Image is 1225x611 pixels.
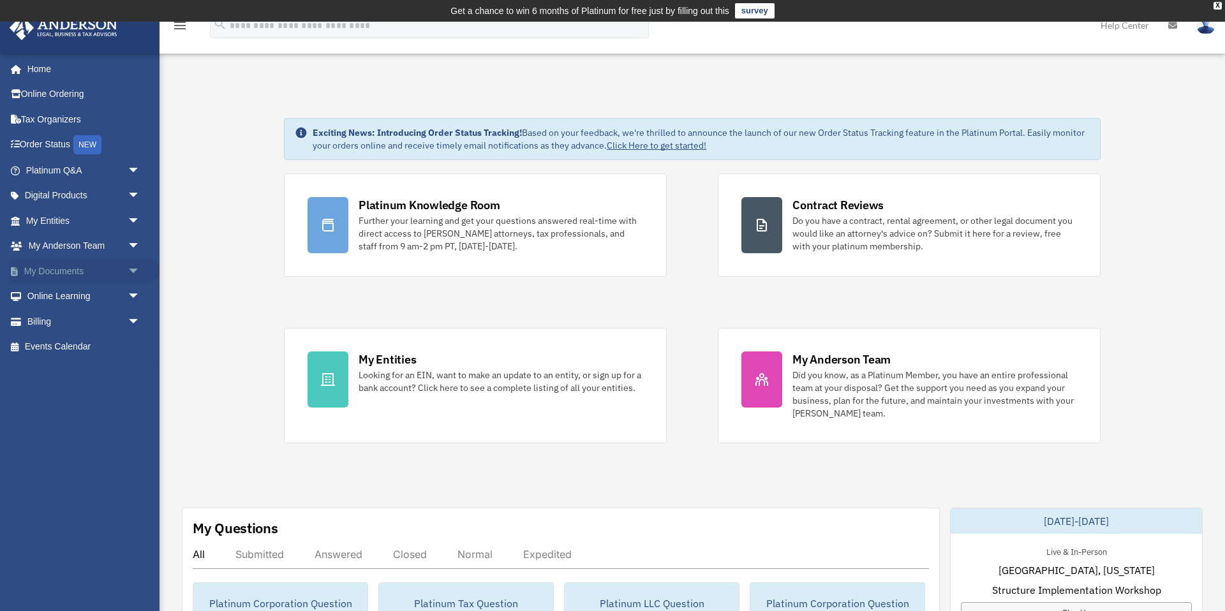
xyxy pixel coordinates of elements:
a: Platinum Q&Aarrow_drop_down [9,158,160,183]
a: My Documentsarrow_drop_down [9,258,160,284]
a: Digital Productsarrow_drop_down [9,183,160,209]
span: arrow_drop_down [128,158,153,184]
div: Further your learning and get your questions answered real-time with direct access to [PERSON_NAM... [359,214,643,253]
a: Events Calendar [9,334,160,360]
span: arrow_drop_down [128,233,153,260]
span: arrow_drop_down [128,208,153,234]
a: Platinum Knowledge Room Further your learning and get your questions answered real-time with dire... [284,173,667,277]
a: survey [735,3,775,18]
a: Contract Reviews Do you have a contract, rental agreement, or other legal document you would like... [718,173,1101,277]
a: My Anderson Team Did you know, as a Platinum Member, you have an entire professional team at your... [718,328,1101,443]
div: Live & In-Person [1036,544,1117,557]
span: Structure Implementation Workshop [992,582,1161,598]
div: Based on your feedback, we're thrilled to announce the launch of our new Order Status Tracking fe... [313,126,1090,152]
div: NEW [73,135,101,154]
a: Click Here to get started! [607,140,706,151]
a: Home [9,56,153,82]
div: My Questions [193,519,278,538]
img: User Pic [1196,16,1215,34]
a: Tax Organizers [9,107,160,132]
div: All [193,548,205,561]
div: Looking for an EIN, want to make an update to an entity, or sign up for a bank account? Click her... [359,369,643,394]
a: My Entitiesarrow_drop_down [9,208,160,233]
span: arrow_drop_down [128,284,153,310]
i: search [213,17,227,31]
span: [GEOGRAPHIC_DATA], [US_STATE] [999,563,1155,578]
div: Closed [393,548,427,561]
div: Did you know, as a Platinum Member, you have an entire professional team at your disposal? Get th... [792,369,1077,420]
div: Contract Reviews [792,197,884,213]
span: arrow_drop_down [128,183,153,209]
div: Answered [315,548,362,561]
span: arrow_drop_down [128,309,153,335]
div: Do you have a contract, rental agreement, or other legal document you would like an attorney's ad... [792,214,1077,253]
strong: Exciting News: Introducing Order Status Tracking! [313,127,522,138]
div: [DATE]-[DATE] [951,508,1202,534]
a: Order StatusNEW [9,132,160,158]
a: Billingarrow_drop_down [9,309,160,334]
div: Platinum Knowledge Room [359,197,500,213]
i: menu [172,18,188,33]
div: My Anderson Team [792,351,891,367]
span: arrow_drop_down [128,258,153,284]
div: My Entities [359,351,416,367]
a: My Entities Looking for an EIN, want to make an update to an entity, or sign up for a bank accoun... [284,328,667,443]
a: menu [172,22,188,33]
div: Get a chance to win 6 months of Platinum for free just by filling out this [450,3,729,18]
div: Submitted [235,548,284,561]
a: Online Learningarrow_drop_down [9,284,160,309]
a: Online Ordering [9,82,160,107]
img: Anderson Advisors Platinum Portal [6,15,121,40]
div: close [1214,2,1222,10]
div: Expedited [523,548,572,561]
a: My Anderson Teamarrow_drop_down [9,233,160,259]
div: Normal [457,548,493,561]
